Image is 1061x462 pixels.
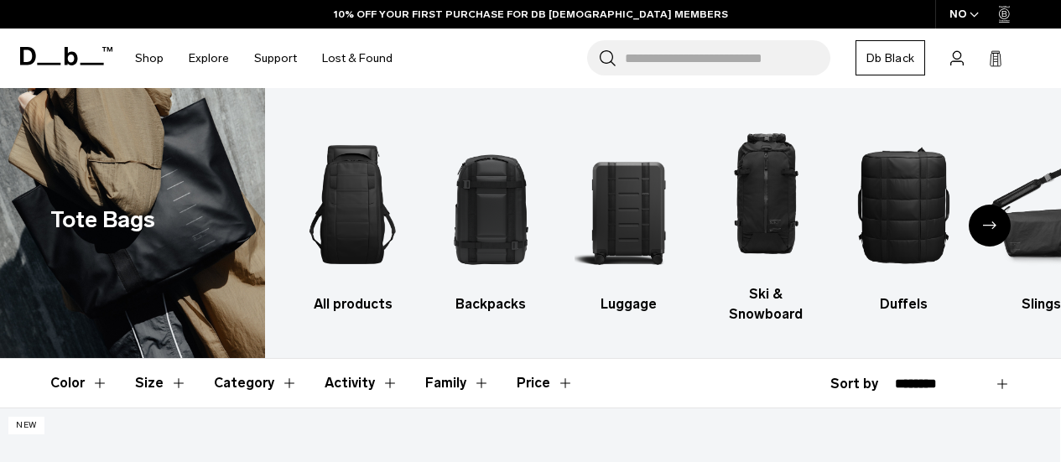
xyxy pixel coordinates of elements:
img: Db [850,123,958,286]
nav: Main Navigation [122,29,405,88]
a: Db Luggage [575,123,683,314]
li: 1 / 10 [299,123,407,314]
h3: Luggage [575,294,683,314]
img: Db [436,123,544,286]
a: Db Ski & Snowboard [712,113,820,324]
a: 10% OFF YOUR FIRST PURCHASE FOR DB [DEMOGRAPHIC_DATA] MEMBERS [334,7,728,22]
button: Toggle Filter [214,359,298,407]
a: Db All products [299,123,407,314]
h3: All products [299,294,407,314]
a: Db Duffels [850,123,958,314]
img: Db [299,123,407,286]
img: Db [575,123,683,286]
button: Toggle Filter [135,359,187,407]
li: 2 / 10 [436,123,544,314]
h3: Duffels [850,294,958,314]
button: Toggle Price [517,359,574,407]
img: Db [712,113,820,276]
h3: Backpacks [436,294,544,314]
a: Db Black [856,40,925,75]
button: Toggle Filter [325,359,398,407]
button: Toggle Filter [50,359,108,407]
h1: Tote Bags [50,203,155,237]
li: 4 / 10 [712,113,820,324]
p: New [8,417,44,434]
button: Toggle Filter [425,359,490,407]
a: Support [254,29,297,88]
a: Lost & Found [322,29,393,88]
h3: Ski & Snowboard [712,284,820,324]
a: Shop [135,29,164,88]
li: 3 / 10 [575,123,683,314]
a: Explore [189,29,229,88]
div: Next slide [969,205,1011,247]
a: Db Backpacks [436,123,544,314]
li: 5 / 10 [850,123,958,314]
